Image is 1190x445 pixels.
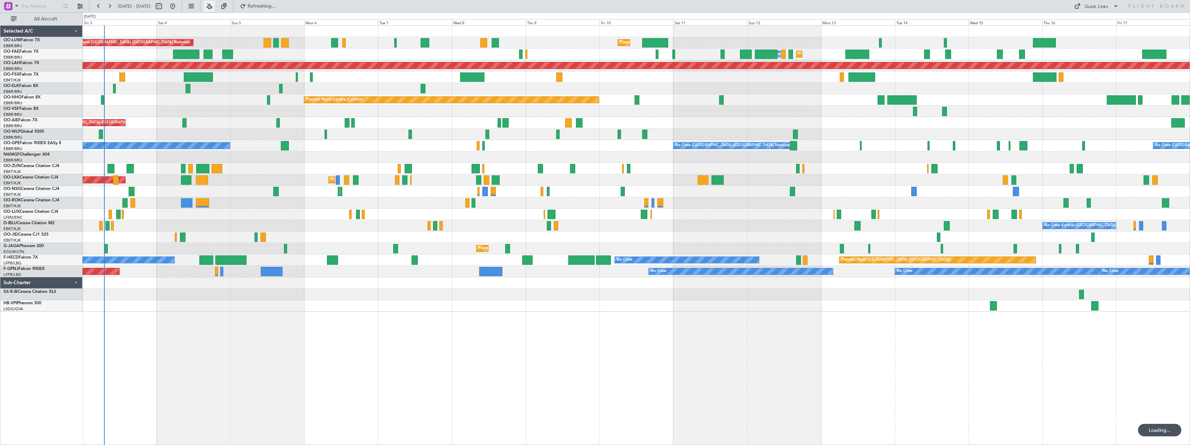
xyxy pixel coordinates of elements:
a: EBBR/BRU [3,55,22,60]
a: OO-ELKFalcon 8X [3,84,38,88]
a: SX-RJBCessna Citation XLS [3,290,56,294]
div: Fri 10 [600,19,673,25]
a: EBBR/BRU [3,158,22,163]
a: EBKT/KJK [3,238,21,243]
a: EBKT/KJK [3,169,21,174]
a: OO-JIDCessna CJ1 525 [3,233,49,237]
div: Mon 13 [821,19,895,25]
div: Tue 7 [378,19,452,25]
div: Thu 16 [1042,19,1116,25]
a: LSGG/GVA [3,306,23,312]
a: D-IBLUCessna Citation M2 [3,221,54,225]
div: Planned Maint Geneva (Cointrin) [306,95,363,105]
a: EBBR/BRU [3,123,22,129]
span: F-GPNJ [3,267,18,271]
a: EBKT/KJK [3,78,21,83]
input: Trip Number [21,1,61,11]
a: HB-VPIPhenom 300 [3,301,41,305]
span: OO-GPE [3,141,20,145]
a: LFPB/LBG [3,272,21,277]
a: LFSN/ENC [3,215,23,220]
span: OO-FAE [3,50,19,54]
span: OO-ZUN [3,164,21,168]
div: Sun 12 [747,19,821,25]
a: OO-HHOFalcon 8X [3,95,41,99]
span: G-JAGA [3,244,19,248]
span: OO-HHO [3,95,21,99]
a: EBBR/BRU [3,135,22,140]
a: G-JAGAPhenom 300 [3,244,44,248]
a: OO-ROKCessna Citation CJ4 [3,198,59,202]
div: Sun 5 [230,19,304,25]
span: OO-LAH [3,61,20,65]
span: All Aircraft [18,17,73,21]
div: Planned Maint [GEOGRAPHIC_DATA] ([GEOGRAPHIC_DATA] National) [620,37,745,48]
div: Planned Maint [GEOGRAPHIC_DATA] ([GEOGRAPHIC_DATA] National) [64,37,190,48]
div: No Crew Kortrijk-[GEOGRAPHIC_DATA] [1044,220,1116,231]
div: No Crew [616,255,632,265]
div: [DATE] [84,14,96,20]
div: Planned Maint Kortrijk-[GEOGRAPHIC_DATA] [330,175,411,185]
div: No Crew [GEOGRAPHIC_DATA] ([GEOGRAPHIC_DATA] National) [675,140,791,151]
div: No Crew [650,266,666,277]
button: All Aircraft [8,14,75,25]
a: EBKT/KJK [3,203,21,209]
div: No Crew [1103,266,1119,277]
span: N604GF [3,152,20,157]
a: OO-LUXCessna Citation CJ4 [3,210,58,214]
div: Thu 9 [526,19,600,25]
div: No Crew [897,266,913,277]
span: OO-ELK [3,84,19,88]
span: D-IBLU [3,221,17,225]
div: Loading... [1138,424,1181,436]
a: OO-LUMFalcon 7X [3,38,40,42]
a: LFPB/LBG [3,261,21,266]
a: N604GFChallenger 604 [3,152,50,157]
span: OO-NSG [3,187,21,191]
a: EBBR/BRU [3,43,22,49]
a: OO-ZUNCessna Citation CJ4 [3,164,59,168]
span: OO-LXA [3,175,20,180]
div: Mon 6 [304,19,378,25]
a: OO-FSXFalcon 7X [3,72,38,77]
div: Fri 17 [1116,19,1190,25]
span: OO-WLP [3,130,20,134]
div: Tue 14 [895,19,969,25]
span: F-HECD [3,255,19,260]
a: OO-LXACessna Citation CJ4 [3,175,58,180]
span: OO-JID [3,233,18,237]
div: Planned Maint [GEOGRAPHIC_DATA] ([GEOGRAPHIC_DATA]) [478,243,587,254]
span: OO-FSX [3,72,19,77]
a: EBKT/KJK [3,192,21,197]
div: Wed 15 [968,19,1042,25]
span: OO-VSF [3,107,19,111]
div: Planned Maint Melsbroek Air Base [798,49,859,59]
span: Refreshing... [247,4,276,9]
a: OO-VSFFalcon 8X [3,107,38,111]
button: Refreshing... [237,1,278,12]
a: EBBR/BRU [3,66,22,71]
span: OO-AIE [3,118,18,122]
button: Quick Links [1071,1,1122,12]
a: F-HECDFalcon 7X [3,255,38,260]
a: EBKT/KJK [3,181,21,186]
a: EBBR/BRU [3,146,22,151]
div: Planned Maint [GEOGRAPHIC_DATA] ([GEOGRAPHIC_DATA]) [841,255,950,265]
a: EBKT/KJK [3,226,21,232]
a: EGGW/LTN [3,249,24,254]
span: [DATE] - [DATE] [118,3,150,9]
a: OO-LAHFalcon 7X [3,61,39,65]
a: F-GPNJFalcon 900EX [3,267,45,271]
div: Sat 11 [673,19,747,25]
span: OO-ROK [3,198,21,202]
a: EBBR/BRU [3,112,22,117]
span: OO-LUM [3,38,21,42]
div: Wed 8 [452,19,526,25]
span: OO-LUX [3,210,20,214]
div: Unplanned Maint [GEOGRAPHIC_DATA] ([GEOGRAPHIC_DATA]) [29,117,143,128]
span: HB-VPI [3,301,17,305]
div: Sat 4 [157,19,231,25]
span: SX-RJB [3,290,18,294]
a: OO-WLPGlobal 5500 [3,130,44,134]
div: Quick Links [1085,3,1108,10]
